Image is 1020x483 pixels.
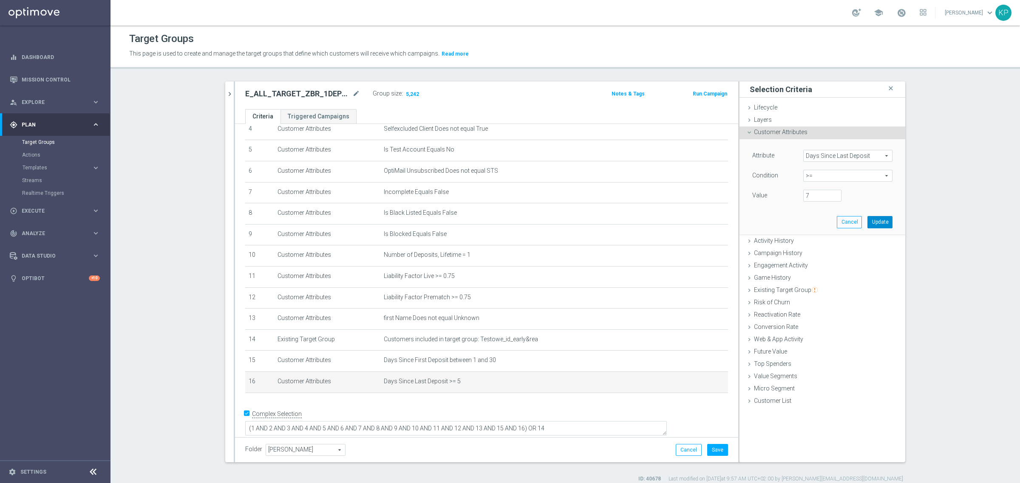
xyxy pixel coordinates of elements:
[22,139,88,146] a: Target Groups
[22,68,100,91] a: Mission Control
[944,6,995,19] a: [PERSON_NAME]keyboard_arrow_down
[92,98,100,106] i: keyboard_arrow_right
[92,164,100,172] i: keyboard_arrow_right
[10,121,92,129] div: Plan
[752,172,778,179] lable: Condition
[10,121,17,129] i: gps_fixed
[22,177,88,184] a: Streams
[274,266,380,287] td: Customer Attributes
[10,98,17,106] i: person_search
[384,230,447,238] span: Is Blocked Equals False
[754,299,790,306] span: Risk of Churn
[10,252,92,260] div: Data Studio
[245,119,274,140] td: 4
[274,245,380,267] td: Customer Attributes
[274,161,380,182] td: Customer Attributes
[384,167,498,174] span: OptiMail Unsubscribed Does not equal STS
[754,250,802,256] span: Campaign History
[9,121,100,128] button: gps_fixed Plan keyboard_arrow_right
[754,286,818,293] span: Existing Target Group
[887,83,895,94] i: close
[245,266,274,287] td: 11
[22,164,100,171] button: Templates keyboard_arrow_right
[22,187,110,199] div: Realtime Triggers
[10,207,17,215] i: play_circle_outline
[9,208,100,214] button: play_circle_outline Execute keyboard_arrow_right
[373,90,402,97] label: Group size
[754,385,795,392] span: Micro Segment
[245,224,274,245] td: 9
[22,231,92,236] span: Analyze
[9,275,100,282] div: lightbulb Optibot +10
[692,89,728,98] button: Run Campaign
[669,475,903,483] label: Last modified on [DATE] at 9:57 AM UTC+02:00 by [PERSON_NAME][EMAIL_ADDRESS][DOMAIN_NAME]
[638,475,661,483] label: ID: 40678
[384,209,457,216] span: Is Black Listed Equals False
[22,136,110,149] div: Target Groups
[874,8,883,17] span: school
[837,216,862,228] button: Cancel
[754,104,777,111] span: Lifecycle
[20,469,46,475] a: Settings
[22,267,89,289] a: Optibot
[280,109,357,124] a: Triggered Campaigns
[245,329,274,351] td: 14
[8,468,16,476] i: settings
[754,129,807,135] span: Customer Attributes
[754,348,787,355] span: Future Value
[252,410,302,418] label: Complex Selection
[9,54,100,61] button: equalizer Dashboard
[22,253,92,258] span: Data Studio
[10,68,100,91] div: Mission Control
[995,5,1011,21] div: KP
[22,46,100,68] a: Dashboard
[9,253,100,259] button: Data Studio keyboard_arrow_right
[274,119,380,140] td: Customer Attributes
[384,188,449,196] span: Incomplete Equals False
[754,397,791,404] span: Customer List
[10,46,100,68] div: Dashboard
[245,351,274,372] td: 15
[676,444,702,456] button: Cancel
[274,203,380,225] td: Customer Attributes
[752,191,767,199] label: Value
[92,229,100,237] i: keyboard_arrow_right
[384,272,455,280] span: Liability Factor Live >= 0.75
[10,207,92,215] div: Execute
[384,146,454,153] span: Is Test Account Equals No
[754,323,798,330] span: Conversion Rate
[274,351,380,372] td: Customer Attributes
[384,251,470,258] span: Number of Deposits, Lifetime = 1
[274,224,380,245] td: Customer Attributes
[245,203,274,225] td: 8
[22,100,92,105] span: Explore
[752,152,774,159] lable: Attribute
[9,230,100,237] button: track_changes Analyze keyboard_arrow_right
[707,444,728,456] button: Save
[129,33,194,45] h1: Target Groups
[245,109,280,124] a: Criteria
[611,89,646,98] button: Notes & Tags
[245,309,274,330] td: 13
[245,446,262,453] label: Folder
[9,76,100,83] button: Mission Control
[754,262,808,269] span: Engagement Activity
[754,116,772,123] span: Layers
[245,287,274,309] td: 12
[384,336,538,343] span: Customers included in target group: Testowe_id_early&rea
[10,267,100,289] div: Optibot
[22,152,88,158] a: Actions
[274,182,380,203] td: Customer Attributes
[9,99,100,106] div: person_search Explore keyboard_arrow_right
[384,315,479,322] span: first Name Does not equal Unknown
[129,50,439,57] span: This page is used to create and manage the target groups that define which customers will receive...
[10,230,17,237] i: track_changes
[750,84,812,94] h3: Selection Criteria
[274,140,380,161] td: Customer Attributes
[274,371,380,393] td: Customer Attributes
